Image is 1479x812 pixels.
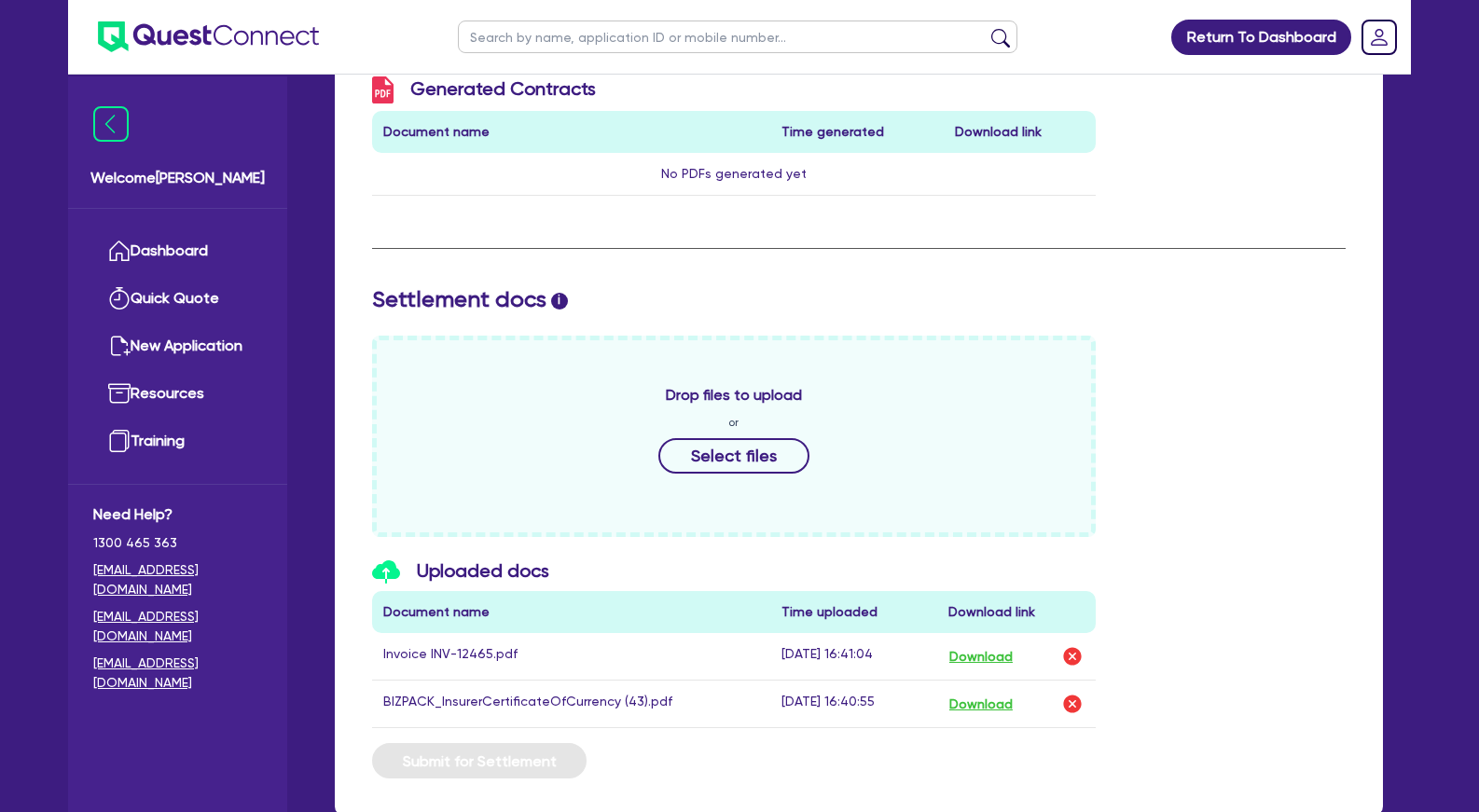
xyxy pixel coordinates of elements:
a: [EMAIL_ADDRESS][DOMAIN_NAME] [93,607,262,646]
img: delete-icon [1061,693,1084,715]
img: resources [108,382,131,405]
span: Drop files to upload [666,384,802,406]
h3: Generated Contracts [372,76,1096,103]
span: Need Help? [93,503,262,526]
img: icon-menu-close [93,106,129,142]
span: Welcome [PERSON_NAME] [90,167,265,189]
h3: Uploaded docs [372,559,1096,585]
input: Search by name, application ID or mobile number... [458,21,1017,53]
button: Submit for Settlement [372,743,587,778]
img: icon-pdf [372,76,394,103]
span: i [551,293,568,310]
img: quest-connect-logo-blue [98,21,319,52]
button: Select files [658,438,809,474]
span: or [728,414,739,431]
a: [EMAIL_ADDRESS][DOMAIN_NAME] [93,560,262,599]
td: Invoice INV-12465.pdf [372,633,770,681]
th: Download link [937,591,1096,633]
a: [EMAIL_ADDRESS][DOMAIN_NAME] [93,654,262,693]
span: 1300 465 363 [93,533,262,553]
th: Document name [372,591,770,633]
button: Download [948,692,1014,716]
a: Dropdown toggle [1355,13,1403,62]
a: Dashboard [93,227,262,275]
td: BIZPACK_InsurerCertificateOfCurrency (43).pdf [372,681,770,728]
h2: Settlement docs [372,286,1346,313]
th: Time generated [770,111,944,153]
img: delete-icon [1061,645,1084,667]
td: [DATE] 16:40:55 [770,681,937,728]
a: Return To Dashboard [1171,20,1351,55]
img: new-application [108,335,131,357]
th: Time uploaded [770,591,937,633]
img: icon-upload [372,560,400,584]
td: [DATE] 16:41:04 [770,633,937,681]
a: Training [93,418,262,465]
a: Resources [93,370,262,418]
td: No PDFs generated yet [372,153,1096,196]
th: Document name [372,111,770,153]
img: quick-quote [108,287,131,310]
a: New Application [93,323,262,370]
th: Download link [944,111,1096,153]
img: training [108,430,131,452]
a: Quick Quote [93,275,262,323]
button: Download [948,644,1014,668]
